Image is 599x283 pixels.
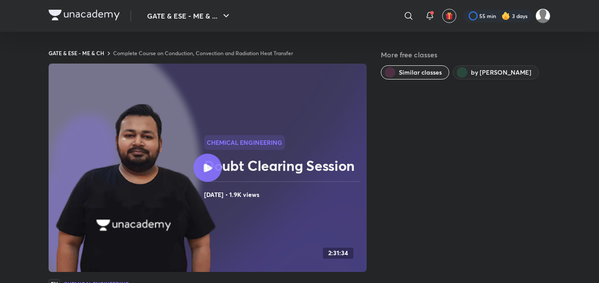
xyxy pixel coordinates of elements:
span: by Ankur Bansal [471,68,531,77]
a: Complete Course on Conduction, Convection and Radiation Heat Transfer [113,49,293,57]
h2: Doubt Clearing Session [204,157,363,174]
a: Company Logo [49,10,120,23]
h5: More free classes [381,49,550,60]
img: avatar [445,12,453,20]
button: avatar [442,9,456,23]
h4: 2:31:34 [328,249,348,257]
a: GATE & ESE - ME & CH [49,49,104,57]
button: GATE & ESE - ME & ... [142,7,237,25]
img: streak [501,11,510,20]
img: pradhap B [535,8,550,23]
button: by Ankur Bansal [453,65,539,79]
button: Similar classes [381,65,449,79]
span: Similar classes [399,68,442,77]
h4: [DATE] • 1.9K views [204,189,363,200]
img: Company Logo [49,10,120,20]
